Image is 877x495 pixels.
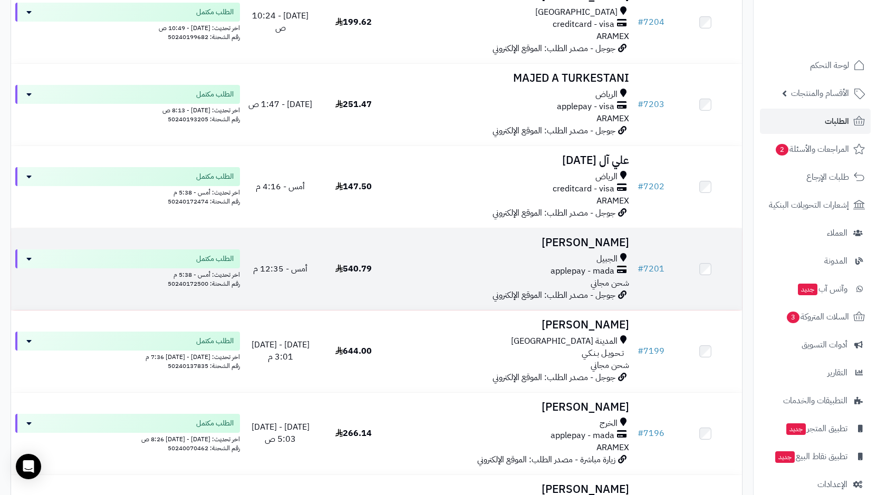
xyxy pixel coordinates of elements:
span: التقارير [827,365,847,380]
span: الرياض [595,89,618,101]
span: رقم الشحنة: 50240172474 [168,197,240,206]
span: 266.14 [335,427,372,440]
h3: [PERSON_NAME] [394,319,630,331]
a: #7199 [638,345,664,357]
span: رقم الشحنة: 50240137835 [168,361,240,371]
span: applepay - mada [551,430,614,442]
span: المراجعات والأسئلة [775,142,849,157]
div: اخر تحديث: [DATE] - 8:13 ص [15,104,240,115]
span: العملاء [827,226,847,240]
h3: [PERSON_NAME] [394,237,630,249]
span: المدينة [GEOGRAPHIC_DATA] [511,335,618,347]
span: جوجل - مصدر الطلب: الموقع الإلكتروني [493,207,615,219]
span: الطلب مكتمل [196,7,234,17]
span: # [638,180,643,193]
a: تطبيق نقاط البيعجديد [760,444,871,469]
span: # [638,427,643,440]
a: الطلبات [760,109,871,134]
span: الطلب مكتمل [196,418,234,429]
a: العملاء [760,220,871,246]
span: رقم الشحنة: 50240070462 [168,443,240,453]
span: 251.47 [335,98,372,111]
span: تطبيق المتجر [785,421,847,436]
span: [DATE] - 10:24 ص [252,9,309,34]
span: # [638,98,643,111]
span: 2 [776,144,788,156]
a: المدونة [760,248,871,274]
a: لوحة التحكم [760,53,871,78]
div: اخر تحديث: [DATE] - [DATE] 7:36 م [15,351,240,362]
span: الطلب مكتمل [196,336,234,346]
span: # [638,345,643,357]
span: تـحـويـل بـنـكـي [582,347,624,360]
span: جوجل - مصدر الطلب: الموقع الإلكتروني [493,42,615,55]
span: ARAMEX [596,30,629,43]
span: أمس - 4:16 م [256,180,305,193]
span: جوجل - مصدر الطلب: الموقع الإلكتروني [493,124,615,137]
span: 540.79 [335,263,372,275]
span: إشعارات التحويلات البنكية [769,198,849,212]
span: جوجل - مصدر الطلب: الموقع الإلكتروني [493,371,615,384]
span: لوحة التحكم [810,58,849,73]
span: طلبات الإرجاع [806,170,849,185]
span: 644.00 [335,345,372,357]
span: السلات المتروكة [786,309,849,324]
span: الإعدادات [817,477,847,492]
span: creditcard - visa [553,18,614,31]
span: [DATE] - [DATE] 3:01 م [252,338,310,363]
span: الخرج [600,418,618,430]
a: إشعارات التحويلات البنكية [760,192,871,218]
span: جديد [786,423,806,435]
span: # [638,263,643,275]
span: شحن مجاني [591,277,629,289]
span: زيارة مباشرة - مصدر الطلب: الموقع الإلكتروني [477,453,615,466]
span: تطبيق نقاط البيع [774,449,847,464]
span: applepay - mada [551,265,614,277]
span: جديد [775,451,795,463]
span: وآتس آب [797,282,847,296]
span: # [638,16,643,28]
span: جوجل - مصدر الطلب: الموقع الإلكتروني [493,289,615,302]
span: الطلب مكتمل [196,171,234,182]
span: شحن مجاني [591,359,629,372]
a: المراجعات والأسئلة2 [760,137,871,162]
span: الطلبات [825,114,849,129]
a: #7196 [638,427,664,440]
span: رقم الشحنة: 50240199682 [168,32,240,42]
span: الجبيل [596,253,618,265]
span: أدوات التسويق [802,337,847,352]
a: التطبيقات والخدمات [760,388,871,413]
span: creditcard - visa [553,183,614,195]
div: اخر تحديث: [DATE] - 10:49 ص [15,22,240,33]
a: السلات المتروكة3 [760,304,871,329]
div: Open Intercom Messenger [16,454,41,479]
span: الرياض [595,171,618,183]
span: 147.50 [335,180,372,193]
a: طلبات الإرجاع [760,164,871,190]
span: ARAMEX [596,112,629,125]
span: [DATE] - 1:47 ص [248,98,312,111]
span: جديد [798,284,817,295]
a: #7204 [638,16,664,28]
a: وآتس آبجديد [760,276,871,302]
span: المدونة [824,254,847,268]
a: #7202 [638,180,664,193]
span: [DATE] - [DATE] 5:03 ص [252,421,310,445]
span: الطلب مكتمل [196,89,234,100]
span: التطبيقات والخدمات [783,393,847,408]
a: التقارير [760,360,871,385]
span: 3 [787,312,799,323]
span: رقم الشحنة: 50240193205 [168,114,240,124]
span: ARAMEX [596,441,629,454]
h3: علي آل [DATE] [394,154,630,167]
span: applepay - visa [557,101,614,113]
img: logo-2.png [805,28,867,51]
a: #7201 [638,263,664,275]
a: #7203 [638,98,664,111]
span: الطلب مكتمل [196,254,234,264]
div: اخر تحديث: أمس - 5:38 م [15,186,240,197]
div: اخر تحديث: [DATE] - [DATE] 8:26 ص [15,433,240,444]
a: تطبيق المتجرجديد [760,416,871,441]
span: 199.62 [335,16,372,28]
span: [GEOGRAPHIC_DATA] [535,6,618,18]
